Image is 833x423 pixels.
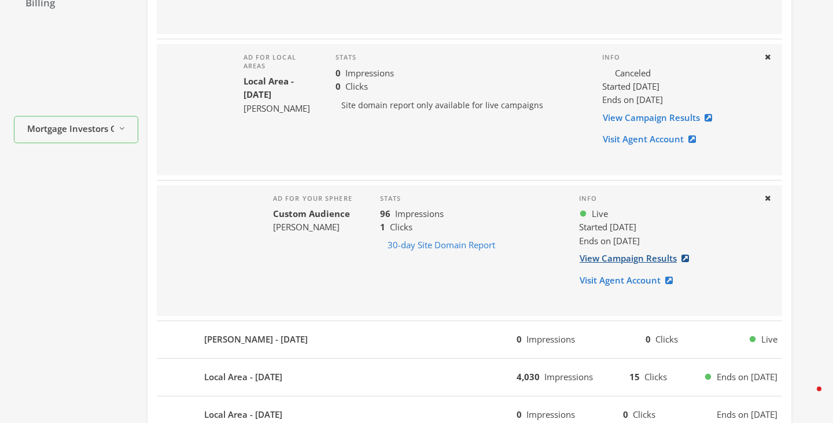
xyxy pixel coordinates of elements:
[602,53,754,61] h4: Info
[380,221,385,233] b: 1
[633,409,655,420] span: Clicks
[526,409,575,420] span: Impressions
[579,270,680,291] a: Visit Agent Account
[526,333,575,345] span: Impressions
[646,333,651,345] b: 0
[517,371,540,382] b: 4,030
[395,208,444,219] span: Impressions
[390,221,412,233] span: Clicks
[717,408,777,421] span: Ends on [DATE]
[602,80,754,93] div: Started [DATE]
[517,333,522,345] b: 0
[380,194,561,203] h4: Stats
[761,333,777,346] span: Live
[602,128,703,150] a: Visit Agent Account
[244,75,294,100] b: Local Area - [DATE]
[623,409,628,420] b: 0
[273,194,352,203] h4: Ad for your sphere
[336,53,584,61] h4: Stats
[629,371,640,382] b: 15
[157,326,782,354] button: [PERSON_NAME] - [DATE]0Impressions0ClicksLive
[717,370,777,384] span: Ends on [DATE]
[602,107,720,128] a: View Campaign Results
[579,248,696,269] a: View Campaign Results
[602,94,663,105] span: Ends on [DATE]
[592,207,608,220] span: Live
[204,408,282,421] b: Local Area - [DATE]
[644,371,667,382] span: Clicks
[204,333,308,346] b: [PERSON_NAME] - [DATE]
[794,384,821,411] iframe: Intercom live chat
[345,67,394,79] span: Impressions
[345,80,368,92] span: Clicks
[579,194,754,203] h4: Info
[336,80,341,92] b: 0
[544,371,593,382] span: Impressions
[380,234,503,256] button: 30-day Site Domain Report
[244,102,317,115] div: [PERSON_NAME]
[336,67,341,79] b: 0
[273,220,352,234] div: [PERSON_NAME]
[579,220,754,234] div: Started [DATE]
[579,235,640,247] span: Ends on [DATE]
[380,208,390,219] b: 96
[273,208,350,219] b: Custom Audience
[244,53,317,70] h4: Ad for local areas
[157,363,782,391] button: Local Area - [DATE]4,030Impressions15ClicksEnds on [DATE]
[14,116,138,144] button: Mortgage Investors Group- MIG
[615,67,651,80] span: Canceled
[517,409,522,420] b: 0
[336,93,584,117] p: Site domain report only available for live campaigns
[27,122,114,135] span: Mortgage Investors Group- MIG
[655,333,678,345] span: Clicks
[204,370,282,384] b: Local Area - [DATE]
